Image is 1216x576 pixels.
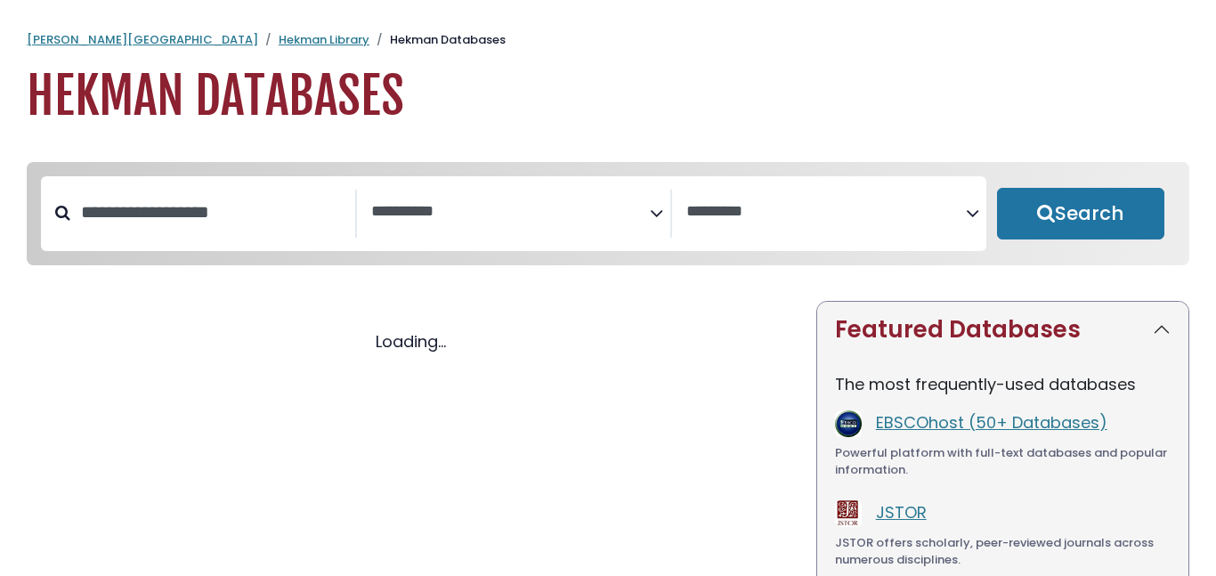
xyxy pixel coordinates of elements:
a: JSTOR [876,501,927,523]
button: Submit for Search Results [997,188,1164,239]
li: Hekman Databases [369,31,506,49]
h1: Hekman Databases [27,67,1189,126]
a: EBSCOhost (50+ Databases) [876,411,1107,434]
textarea: Search [686,203,966,222]
nav: breadcrumb [27,31,1189,49]
a: Hekman Library [279,31,369,48]
button: Featured Databases [817,302,1188,358]
div: Loading... [27,329,795,353]
input: Search database by title or keyword [70,198,355,227]
p: The most frequently-used databases [835,372,1171,396]
div: JSTOR offers scholarly, peer-reviewed journals across numerous disciplines. [835,534,1171,569]
nav: Search filters [27,162,1189,265]
a: [PERSON_NAME][GEOGRAPHIC_DATA] [27,31,258,48]
textarea: Search [371,203,651,222]
div: Powerful platform with full-text databases and popular information. [835,444,1171,479]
